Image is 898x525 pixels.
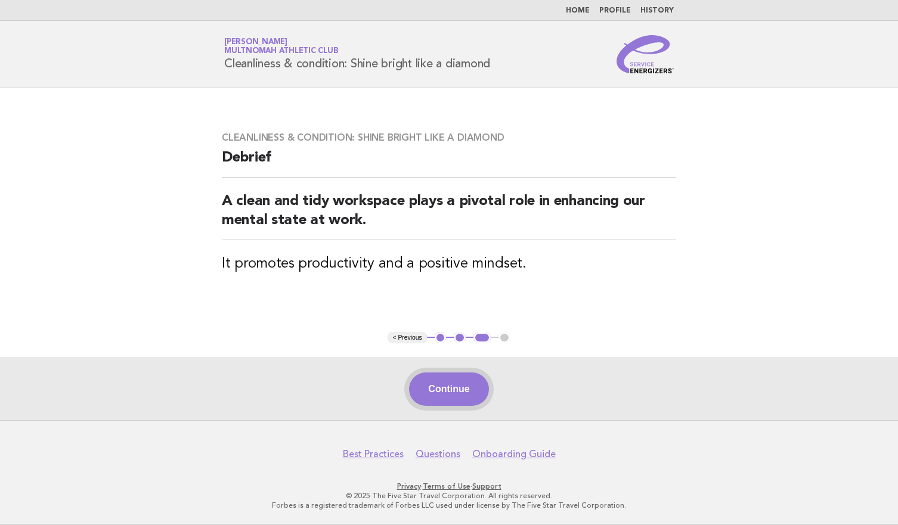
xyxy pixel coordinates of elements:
a: Home [566,7,590,14]
a: Questions [416,448,460,460]
a: Onboarding Guide [472,448,556,460]
p: Forbes is a registered trademark of Forbes LLC used under license by The Five Star Travel Corpora... [84,501,814,510]
a: [PERSON_NAME]Multnomah Athletic Club [224,38,338,55]
a: Profile [599,7,631,14]
h3: It promotes productivity and a positive mindset. [222,254,676,274]
button: Continue [409,372,488,406]
a: Support [472,482,501,490]
button: 2 [454,332,466,344]
button: 1 [435,332,447,344]
h1: Cleanliness & condition: Shine bright like a diamond [224,39,490,70]
button: < Previous [388,332,426,344]
span: Multnomah Athletic Club [224,48,338,55]
a: Terms of Use [423,482,470,490]
p: © 2025 The Five Star Travel Corporation. All rights reserved. [84,491,814,501]
button: 3 [473,332,491,344]
img: Service Energizers [617,35,674,73]
p: · · [84,481,814,491]
a: History [640,7,674,14]
h2: Debrief [222,148,676,178]
h2: A clean and tidy workspace plays a pivotal role in enhancing our mental state at work. [222,192,676,240]
h3: Cleanliness & condition: Shine bright like a diamond [222,132,676,144]
a: Best Practices [343,448,404,460]
a: Privacy [397,482,421,490]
